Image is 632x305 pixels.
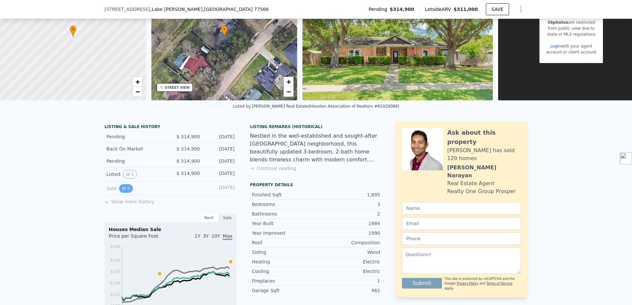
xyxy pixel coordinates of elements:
[223,233,232,240] span: Max
[109,226,232,233] div: Houses Median Sale
[550,44,561,49] a: Login
[250,132,382,164] div: Nestled in the well-established and sought-after [GEOGRAPHIC_DATA] neighborhood, this beautifully...
[106,184,165,193] div: Sold
[447,187,516,195] div: Realty One Group Prosper
[221,26,228,32] span: •
[177,158,200,164] span: $ 314,900
[316,211,380,217] div: 2
[106,133,165,140] div: Pending
[110,269,120,274] tspan: $153
[233,104,399,109] div: Listed by [PERSON_NAME] Real Estate (Houston Association of Realtors #81920088)
[205,184,235,193] div: [DATE]
[316,249,380,255] div: Wood
[133,77,142,87] a: Zoom in
[402,232,521,245] input: Phone
[402,202,521,215] input: Name
[316,258,380,265] div: Electric
[195,233,200,239] span: 1Y
[205,158,235,164] div: [DATE]
[287,87,291,96] span: −
[546,31,596,37] div: state or MLS regulations
[316,201,380,208] div: 3
[390,6,414,13] span: $314,900
[547,20,568,25] span: 36 photos
[316,287,380,294] div: 462
[250,124,382,129] div: Listing Remarks (Historical)
[212,233,220,239] span: 10Y
[447,180,494,187] div: Real Estate Agent
[316,230,380,236] div: 1990
[486,3,509,15] button: SAVE
[316,191,380,198] div: 1,895
[205,133,235,140] div: [DATE]
[316,220,380,227] div: 1984
[486,282,512,285] a: Terms of Service
[287,78,291,86] span: +
[110,292,120,297] tspan: $123
[402,217,521,230] input: Email
[165,85,190,90] div: STREET VIEW
[110,258,120,263] tspan: $168
[109,233,171,243] div: Price per Square Foot
[514,3,528,16] button: Show Options
[284,87,294,97] a: Zoom out
[252,249,316,255] div: Siding
[369,6,390,13] span: Pending
[252,268,316,275] div: Cooling
[457,282,478,285] a: Privacy Policy
[252,191,316,198] div: Finished Sqft
[284,77,294,87] a: Zoom in
[252,230,316,236] div: Year Improved
[104,124,237,131] div: LISTING & SALE HISTORY
[123,170,137,179] button: View historical data
[316,268,380,275] div: Electric
[252,220,316,227] div: Year Built
[221,25,228,37] div: •
[200,214,218,222] div: Rent
[135,87,139,96] span: −
[252,278,316,284] div: Fireplaces
[252,287,316,294] div: Garage Sqft
[447,128,521,147] div: Ask about this property
[205,170,235,179] div: [DATE]
[620,152,632,164] img: toggle-logo.svg
[252,239,316,246] div: Roof
[104,196,154,205] button: Show more history
[106,146,165,152] div: Back On Market
[250,182,382,187] div: Property details
[70,25,76,37] div: •
[250,165,296,172] button: Continue reading
[203,233,209,239] span: 3Y
[454,7,478,12] span: $311,000
[177,134,200,139] span: $ 314,900
[218,214,237,222] div: Sale
[252,201,316,208] div: Bedrooms
[445,277,521,291] div: This site is protected by reCAPTCHA and the Google and apply.
[546,25,596,31] div: from public view due to
[177,171,200,176] span: $ 314,900
[203,7,269,12] span: , [GEOGRAPHIC_DATA] 77566
[135,78,139,86] span: +
[133,87,142,97] a: Zoom out
[447,147,521,162] div: [PERSON_NAME] has sold 129 homes
[119,184,133,193] button: View historical data
[150,6,269,13] span: , Lake [PERSON_NAME]
[252,258,316,265] div: Heating
[106,170,165,179] div: Listed
[402,278,442,288] button: Submit
[205,146,235,152] div: [DATE]
[177,146,200,152] span: $ 314,900
[447,164,521,180] div: [PERSON_NAME] Narayan
[252,211,316,217] div: Bathrooms
[425,6,454,13] span: Lotside ARV
[316,239,380,246] div: Composition
[561,44,592,49] span: with your agent
[106,158,165,164] div: Pending
[546,19,596,25] div: are restricted
[104,6,150,13] span: [STREET_ADDRESS]
[110,281,120,286] tspan: $138
[316,278,380,284] div: 1
[546,49,596,55] div: account or client account
[110,244,120,249] tspan: $186
[70,26,76,32] span: •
